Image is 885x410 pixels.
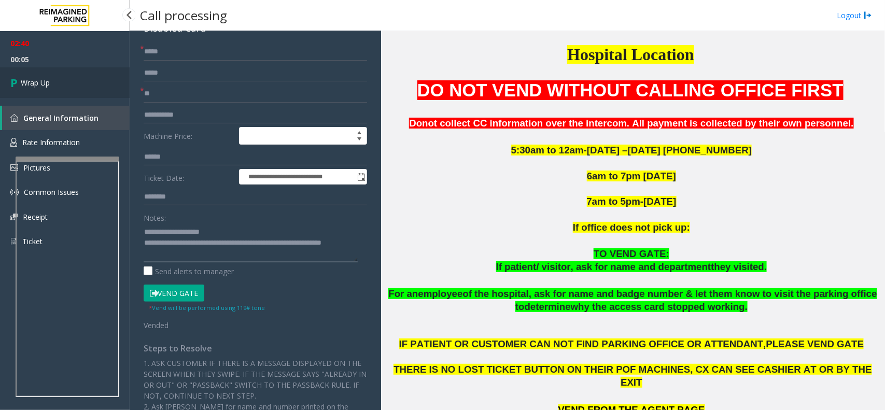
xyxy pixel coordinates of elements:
span: If office does not pick up: [573,222,690,233]
img: 'icon' [10,214,18,220]
h4: Steps to Resolve [144,344,367,354]
label: Ticket Date: [141,169,236,185]
a: General Information [2,106,130,130]
img: 'icon' [10,114,18,122]
img: 'icon' [10,164,18,171]
span: PLEASE VEND GATE [766,338,864,349]
small: Vend will be performed using 119# tone [149,304,265,312]
img: 'icon' [10,237,17,246]
span: hy the access card stopped working. [578,301,748,312]
span: General Information [23,113,99,123]
span: 6am to 7pm [DATE] [587,171,676,181]
span: Hospital Location [567,45,694,64]
label: Machine Price: [141,127,236,145]
label: Notes: [144,209,166,223]
span: For an [388,288,418,299]
span: Increase value [352,128,367,136]
img: 'icon' [10,138,17,147]
img: 'icon' [10,188,19,196]
span: TO VEND GATE: [594,248,669,259]
b: Donot collect CC information over the intercom. All payment is collected by their own personnel. [409,118,853,129]
button: Vend Gate [144,285,204,302]
span: Toggle popup [355,169,367,184]
label: Send alerts to manager [144,266,234,277]
span: of the [463,288,489,299]
span: Wrap Up [21,77,50,88]
span: Rate Information [22,137,80,147]
span: 5:30am to 12am-[DATE] –[DATE] [PHONE_NUMBER] [511,145,752,155]
span: Vended [144,320,168,330]
span: IF PATIENT OR CUSTOMER CAN NOT FIND PARKING OFFICE OR ATTENDANT, [399,338,766,349]
span: w [571,301,579,312]
span: termine [536,301,571,312]
span: de [525,301,536,312]
span: THERE IS NO LOST TICKET BUTTON ON THEIR POF MACHINES, CX CAN SEE CASHIER AT OR BY THE EXIT [394,364,872,388]
span: employee [418,288,463,299]
img: logout [864,10,872,21]
span: If patient/ visitor, ask for name and department [496,261,711,272]
span: Decrease value [352,136,367,144]
span: hospital, ask for name and badge number & let them know to visit the parking office to [492,288,877,312]
span: DO NOT VEND WITHOUT CALLING OFFICE FIRST [417,80,844,100]
span: they visited. [711,261,767,272]
h3: Call processing [135,3,232,28]
a: Logout [837,10,872,21]
span: 7am to 5pm-[DATE] [587,196,677,207]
